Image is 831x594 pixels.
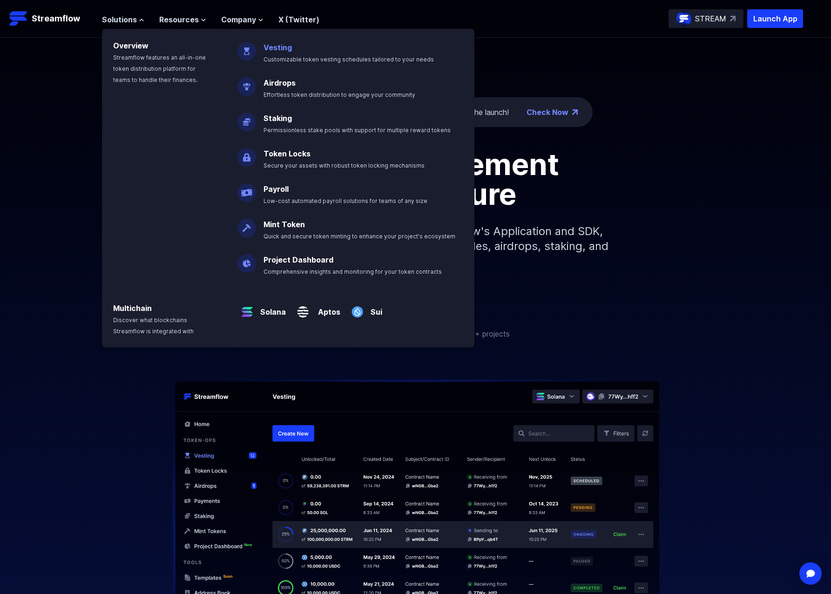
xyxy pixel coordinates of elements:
div: Open Intercom Messenger [799,562,822,585]
span: Discover what blockchains Streamflow is integrated with [113,317,194,335]
img: streamflow-logo-circle.png [676,11,691,26]
img: top-right-arrow.png [572,109,578,115]
span: Solutions [102,14,137,25]
a: STREAM [669,9,743,28]
a: Mint Token [263,220,305,229]
span: Streamflow features an all-in-one token distribution platform for teams to handle their finances. [113,54,206,83]
a: X (Twitter) [278,15,319,24]
button: Solutions [102,14,144,25]
a: Check Now [527,107,568,118]
span: Permissionless stake pools with support for multiple reward tokens [263,127,451,134]
span: Company [221,14,256,25]
span: Comprehensive insights and monitoring for your token contracts [263,268,442,275]
span: Quick and secure token minting to enhance your project's ecosystem [263,233,455,240]
span: Secure your assets with robust token locking mechanisms [263,162,425,169]
a: Multichain [113,304,152,313]
a: Token Locks [263,149,311,158]
span: Resources [159,14,199,25]
span: Customizable token vesting schedules tailored to your needs [263,56,434,63]
img: Vesting [237,34,256,61]
img: Aptos [293,295,312,321]
img: Streamflow Logo [9,9,28,28]
img: Mint Token [237,211,256,237]
img: Payroll [237,176,256,202]
a: Streamflow [9,9,93,28]
img: Token Locks [237,141,256,167]
a: Vesting [263,43,292,52]
p: STREAM [695,13,726,24]
a: Payroll [263,184,289,194]
a: Airdrops [263,78,296,88]
p: Streamflow [32,12,80,25]
button: Launch App [747,9,803,28]
img: top-right-arrow.svg [730,16,736,21]
button: Resources [159,14,206,25]
a: Project Dashboard [263,255,333,264]
span: Effortless token distribution to engage your community [263,91,415,98]
img: Project Dashboard [237,247,256,273]
img: Solana [237,295,257,321]
button: Company [221,14,263,25]
a: Aptos [312,299,340,317]
img: Sui [348,295,367,321]
span: Low-cost automated payroll solutions for teams of any size [263,197,427,204]
a: Sui [367,299,382,317]
a: Staking [263,114,292,123]
img: Airdrops [237,70,256,96]
a: Overview [113,41,149,50]
img: Staking [237,105,256,131]
a: Solana [257,299,286,317]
